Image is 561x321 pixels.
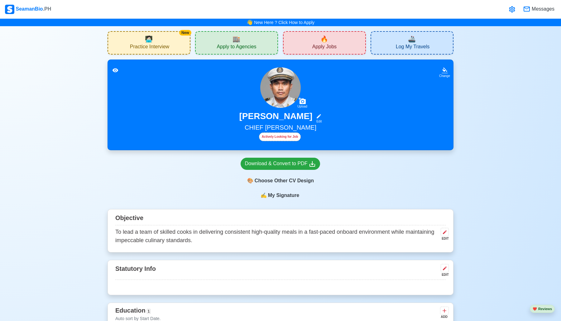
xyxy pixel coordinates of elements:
span: heart [533,307,537,311]
span: new [320,34,328,44]
div: Change [439,74,450,78]
div: Statutory Info [115,263,446,280]
div: EDIT [438,272,449,277]
div: New [179,30,191,36]
button: heartReviews [530,305,555,313]
span: bell [245,17,254,27]
span: Log My Travels [396,44,429,51]
a: New Here ? Click How to Apply [254,20,314,25]
div: SeamanBio [5,5,51,14]
span: Messages [530,5,554,13]
div: Objective [115,212,446,225]
span: Education [115,307,146,314]
span: Practice Interview [130,44,169,51]
div: Choose Other CV Design [241,175,320,187]
span: interview [145,34,153,44]
span: 1 [147,309,151,314]
div: Edit [314,119,322,124]
h3: [PERSON_NAME] [239,111,313,124]
span: travel [408,34,416,44]
img: Logo [5,5,14,14]
h5: CHIEF [PERSON_NAME] [115,124,446,132]
a: Download & Convert to PDF [241,158,320,170]
span: agencies [233,34,240,44]
div: Download & Convert to PDF [245,160,316,168]
p: To lead a team of skilled cooks in delivering consistent high-quality meals in a fast-paced onboa... [115,228,438,245]
span: paint [247,177,253,184]
div: Actively Looking for Job [259,132,301,141]
span: My Signature [267,192,300,199]
div: EDIT [438,236,449,241]
span: .PH [43,6,51,12]
span: sign [261,192,267,199]
span: Apply to Agencies [217,44,256,51]
div: ADD [440,314,448,319]
div: Upload [297,105,307,108]
span: Apply Jobs [312,44,337,51]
